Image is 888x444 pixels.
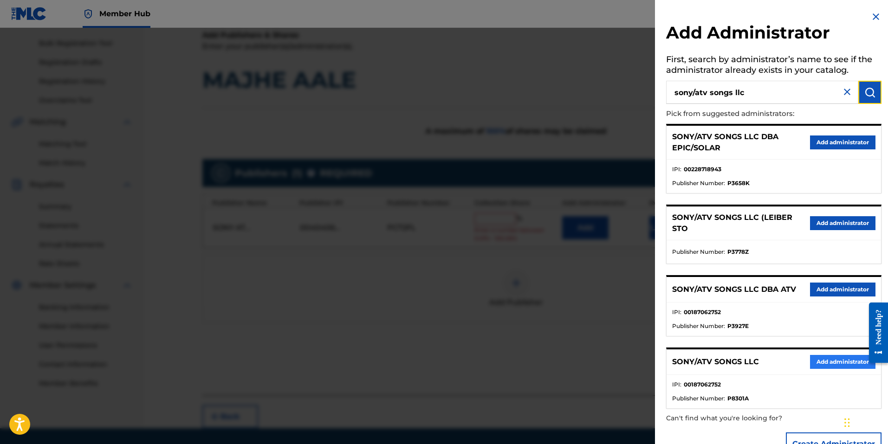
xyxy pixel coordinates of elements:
span: Publisher Number : [672,179,725,187]
p: Can't find what you're looking for? [666,409,829,428]
span: Member Hub [99,8,150,19]
p: SONY/ATV SONGS LLC (LEIBER STO [672,212,810,234]
button: Add administrator [810,216,875,230]
h5: First, search by administrator’s name to see if the administrator already exists in your catalog. [666,51,882,81]
img: Search Works [864,87,875,98]
span: IPI : [672,165,681,174]
span: IPI : [672,380,681,389]
strong: P3778Z [727,248,749,256]
strong: P3927E [727,322,749,330]
img: Top Rightsholder [83,8,94,19]
p: SONY/ATV SONGS LLC [672,356,759,367]
strong: 00228718943 [684,165,721,174]
span: IPI : [672,308,681,316]
button: Add administrator [810,283,875,296]
span: Publisher Number : [672,248,725,256]
img: MLC Logo [11,7,47,20]
p: SONY/ATV SONGS LLC DBA ATV [672,284,796,295]
button: Add administrator [810,135,875,149]
strong: 00187062752 [684,308,721,316]
span: Publisher Number : [672,322,725,330]
iframe: Chat Widget [842,399,888,444]
iframe: Resource Center [862,295,888,370]
strong: 00187062752 [684,380,721,389]
span: Publisher Number : [672,394,725,403]
div: Drag [844,409,850,437]
p: SONY/ATV SONGS LLC DBA EPIC/SOLAR [672,131,810,154]
p: Pick from suggested administrators: [666,104,829,124]
strong: P8301A [727,394,749,403]
strong: P3658K [727,179,750,187]
img: close [842,86,853,97]
h2: Add Administrator [666,22,882,46]
button: Add administrator [810,355,875,369]
input: Search administrator’s name [666,81,858,104]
